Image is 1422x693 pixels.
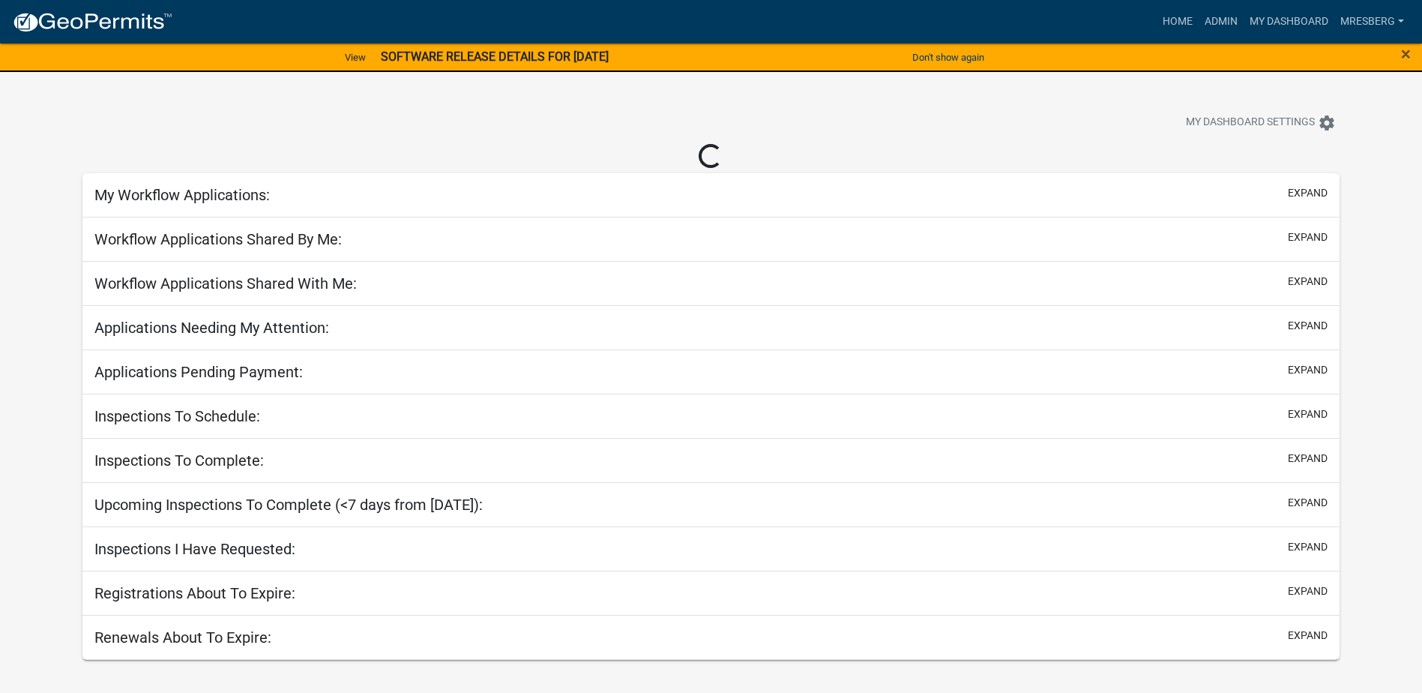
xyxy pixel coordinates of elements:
button: expand [1288,451,1328,466]
a: mresberg [1334,7,1410,36]
h5: Renewals About To Expire: [94,628,271,646]
h5: Workflow Applications Shared By Me: [94,230,342,248]
button: expand [1288,229,1328,245]
h5: Registrations About To Expire: [94,584,295,602]
h5: Applications Needing My Attention: [94,319,329,337]
h5: Applications Pending Payment: [94,363,303,381]
h5: Inspections I Have Requested: [94,540,295,558]
button: expand [1288,539,1328,555]
a: My Dashboard [1244,7,1334,36]
button: expand [1288,185,1328,201]
button: expand [1288,274,1328,289]
h5: Workflow Applications Shared With Me: [94,274,357,292]
button: expand [1288,362,1328,378]
i: settings [1318,114,1336,132]
a: Admin [1199,7,1244,36]
strong: SOFTWARE RELEASE DETAILS FOR [DATE] [381,49,609,64]
span: × [1401,43,1411,64]
h5: Inspections To Schedule: [94,407,260,425]
button: expand [1288,318,1328,334]
h5: My Workflow Applications: [94,186,270,204]
h5: Inspections To Complete: [94,451,264,469]
button: Close [1401,45,1411,63]
button: My Dashboard Settingssettings [1174,108,1348,137]
a: View [339,45,372,70]
button: expand [1288,406,1328,422]
button: expand [1288,583,1328,599]
h5: Upcoming Inspections To Complete (<7 days from [DATE]): [94,496,483,514]
a: Home [1157,7,1199,36]
button: expand [1288,628,1328,643]
button: Don't show again [906,45,990,70]
span: My Dashboard Settings [1186,114,1315,132]
button: expand [1288,495,1328,511]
